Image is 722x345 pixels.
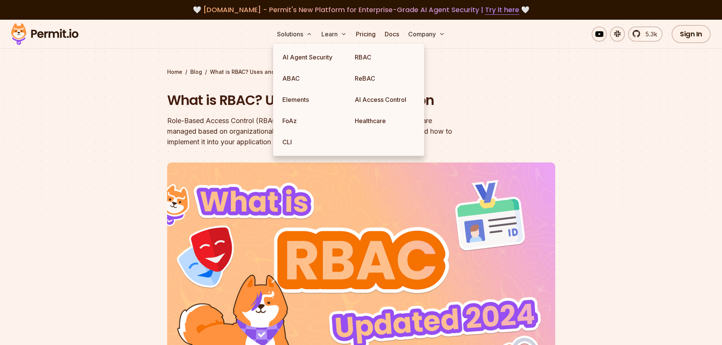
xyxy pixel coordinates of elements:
button: Solutions [274,27,315,42]
h1: What is RBAC? Uses and Implementation [167,91,458,110]
a: Pricing [353,27,379,42]
a: ABAC [276,68,349,89]
a: RBAC [349,47,421,68]
div: / / [167,68,555,76]
a: Docs [382,27,402,42]
a: Home [167,68,182,76]
div: Role-Based Access Control (RBAC) is an authorization model where permissions are managed based on... [167,116,458,147]
a: ReBAC [349,68,421,89]
div: 🤍 🤍 [18,5,704,15]
a: FoAz [276,110,349,131]
button: Company [405,27,448,42]
a: AI Access Control [349,89,421,110]
a: 5.3k [628,27,662,42]
img: Permit logo [8,21,82,47]
a: Blog [190,68,202,76]
span: 5.3k [641,30,657,39]
span: [DOMAIN_NAME] - Permit's New Platform for Enterprise-Grade AI Agent Security | [203,5,519,14]
a: Sign In [672,25,711,43]
button: Learn [318,27,350,42]
a: CLI [276,131,349,153]
a: Healthcare [349,110,421,131]
a: AI Agent Security [276,47,349,68]
a: Try it here [485,5,519,15]
a: Elements [276,89,349,110]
